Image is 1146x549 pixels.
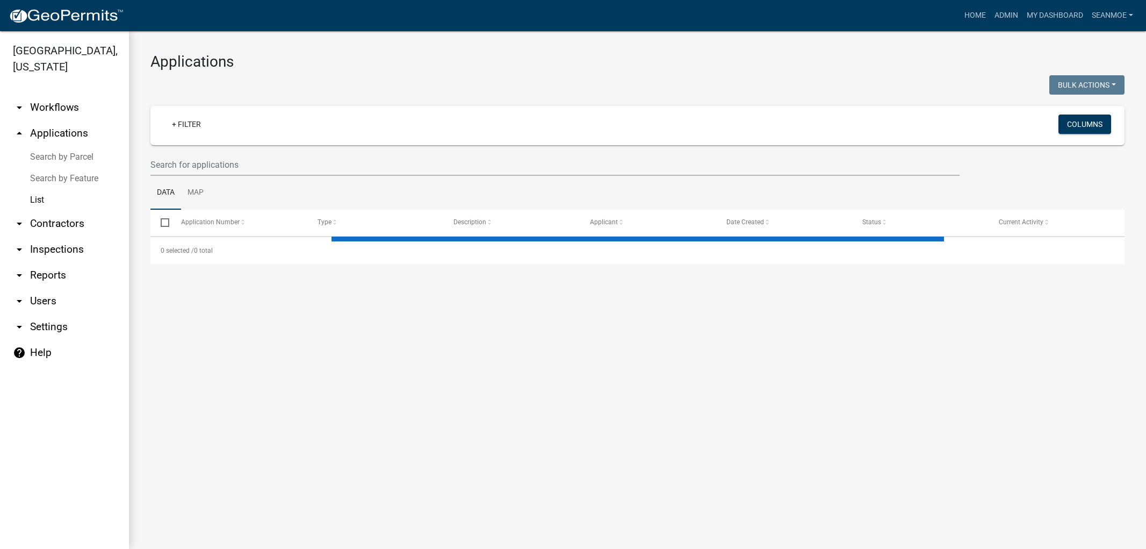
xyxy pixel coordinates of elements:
datatable-header-cell: Status [852,210,989,236]
i: help [13,346,26,359]
span: Applicant [590,218,618,226]
a: Admin [990,5,1022,26]
span: Type [318,218,331,226]
span: 0 selected / [161,247,194,254]
span: Description [454,218,487,226]
i: arrow_drop_down [13,269,26,282]
datatable-header-cell: Current Activity [988,210,1125,236]
span: Current Activity [999,218,1043,226]
span: Status [862,218,881,226]
i: arrow_drop_down [13,320,26,333]
i: arrow_drop_up [13,127,26,140]
datatable-header-cell: Select [150,210,171,236]
a: + Filter [163,115,210,134]
a: SeanMoe [1087,5,1137,26]
a: Map [181,176,210,210]
datatable-header-cell: Date Created [716,210,852,236]
h3: Applications [150,53,1125,71]
datatable-header-cell: Type [307,210,444,236]
button: Columns [1058,115,1111,134]
span: Date Created [726,218,764,226]
a: Home [960,5,990,26]
datatable-header-cell: Applicant [580,210,716,236]
datatable-header-cell: Application Number [171,210,307,236]
a: My Dashboard [1022,5,1087,26]
i: arrow_drop_down [13,243,26,256]
div: 0 total [150,237,1125,264]
datatable-header-cell: Description [443,210,580,236]
a: Data [150,176,181,210]
input: Search for applications [150,154,960,176]
span: Application Number [182,218,240,226]
i: arrow_drop_down [13,101,26,114]
button: Bulk Actions [1049,75,1125,95]
i: arrow_drop_down [13,217,26,230]
i: arrow_drop_down [13,295,26,308]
